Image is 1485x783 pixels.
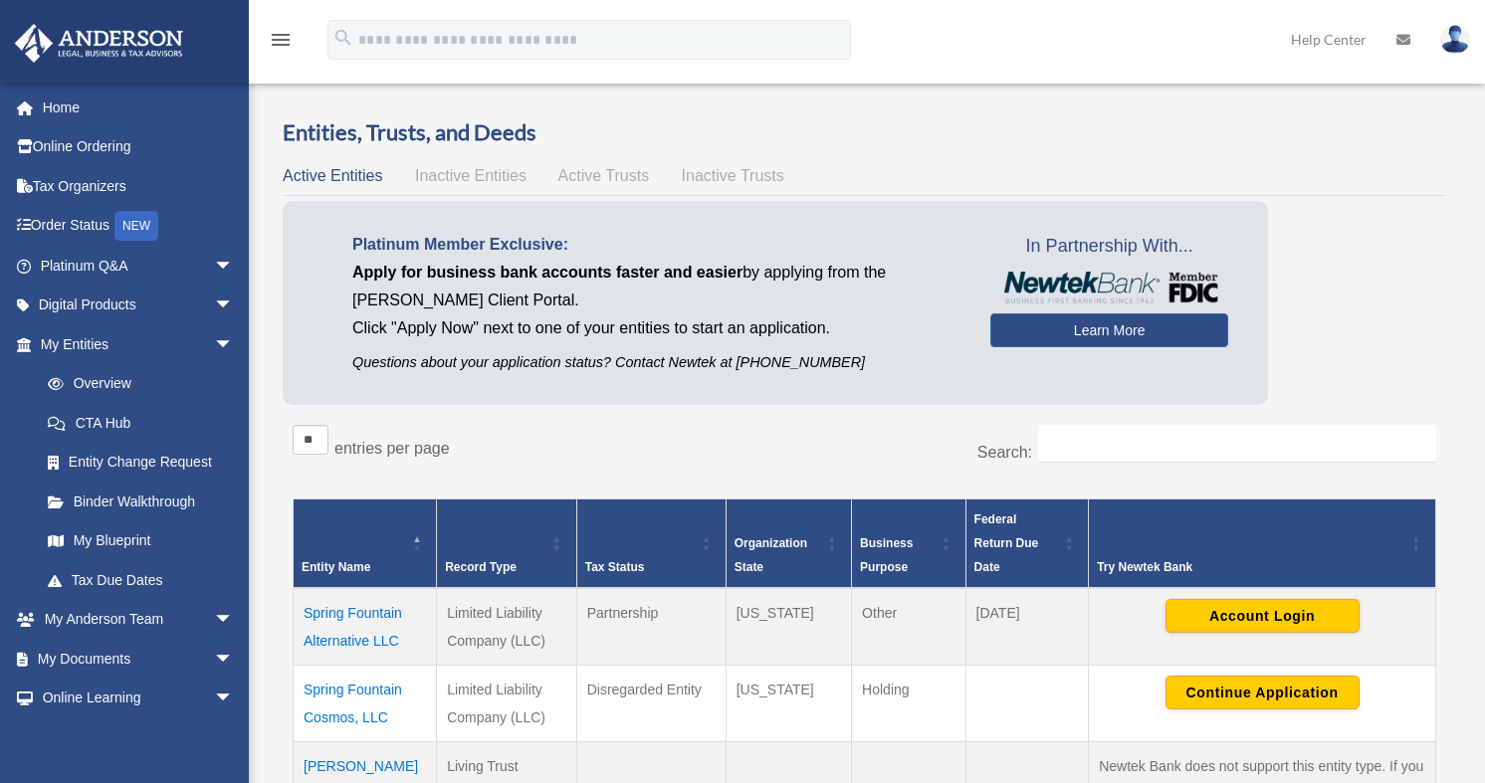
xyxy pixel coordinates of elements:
[14,639,264,679] a: My Documentsarrow_drop_down
[735,536,807,574] span: Organization State
[965,498,1089,588] th: Federal Return Due Date: Activate to sort
[585,560,645,574] span: Tax Status
[269,35,293,52] a: menu
[726,665,851,741] td: [US_STATE]
[852,665,965,741] td: Holding
[852,498,965,588] th: Business Purpose: Activate to sort
[28,482,254,521] a: Binder Walkthrough
[726,588,851,666] td: [US_STATE]
[1097,555,1405,579] div: Try Newtek Bank
[214,679,254,719] span: arrow_drop_down
[14,324,254,364] a: My Entitiesarrow_drop_down
[852,588,965,666] td: Other
[28,443,254,483] a: Entity Change Request
[28,403,254,443] a: CTA Hub
[14,600,264,640] a: My Anderson Teamarrow_drop_down
[1166,606,1360,622] a: Account Login
[682,167,784,184] span: Inactive Trusts
[990,313,1228,347] a: Learn More
[352,231,960,259] p: Platinum Member Exclusive:
[576,665,726,741] td: Disregarded Entity
[283,167,382,184] span: Active Entities
[437,588,577,666] td: Limited Liability Company (LLC)
[1166,676,1360,709] button: Continue Application
[974,512,1039,574] span: Federal Return Due Date
[214,600,254,641] span: arrow_drop_down
[334,440,450,457] label: entries per page
[437,665,577,741] td: Limited Liability Company (LLC)
[437,498,577,588] th: Record Type: Activate to sort
[14,88,264,127] a: Home
[28,521,254,561] a: My Blueprint
[14,127,264,167] a: Online Ordering
[9,24,189,63] img: Anderson Advisors Platinum Portal
[28,560,254,600] a: Tax Due Dates
[214,324,254,365] span: arrow_drop_down
[352,264,742,281] span: Apply for business bank accounts faster and easier
[977,444,1032,461] label: Search:
[415,167,527,184] span: Inactive Entities
[114,211,158,241] div: NEW
[269,28,293,52] i: menu
[14,679,264,718] a: Online Learningarrow_drop_down
[14,246,264,286] a: Platinum Q&Aarrow_drop_down
[965,588,1089,666] td: [DATE]
[294,665,437,741] td: Spring Fountain Cosmos, LLC
[558,167,650,184] span: Active Trusts
[214,246,254,287] span: arrow_drop_down
[283,117,1446,148] h3: Entities, Trusts, and Deeds
[294,498,437,588] th: Entity Name: Activate to invert sorting
[576,588,726,666] td: Partnership
[14,206,264,247] a: Order StatusNEW
[990,231,1228,263] span: In Partnership With...
[1440,25,1470,54] img: User Pic
[576,498,726,588] th: Tax Status: Activate to sort
[860,536,913,574] span: Business Purpose
[294,588,437,666] td: Spring Fountain Alternative LLC
[445,560,517,574] span: Record Type
[28,364,244,404] a: Overview
[1166,599,1360,633] button: Account Login
[352,314,960,342] p: Click "Apply Now" next to one of your entities to start an application.
[352,259,960,314] p: by applying from the [PERSON_NAME] Client Portal.
[14,166,264,206] a: Tax Organizers
[352,350,960,375] p: Questions about your application status? Contact Newtek at [PHONE_NUMBER]
[302,560,370,574] span: Entity Name
[14,286,264,325] a: Digital Productsarrow_drop_down
[214,286,254,326] span: arrow_drop_down
[1089,498,1436,588] th: Try Newtek Bank : Activate to sort
[214,639,254,680] span: arrow_drop_down
[332,27,354,49] i: search
[1000,272,1218,303] img: NewtekBankLogoSM.png
[726,498,851,588] th: Organization State: Activate to sort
